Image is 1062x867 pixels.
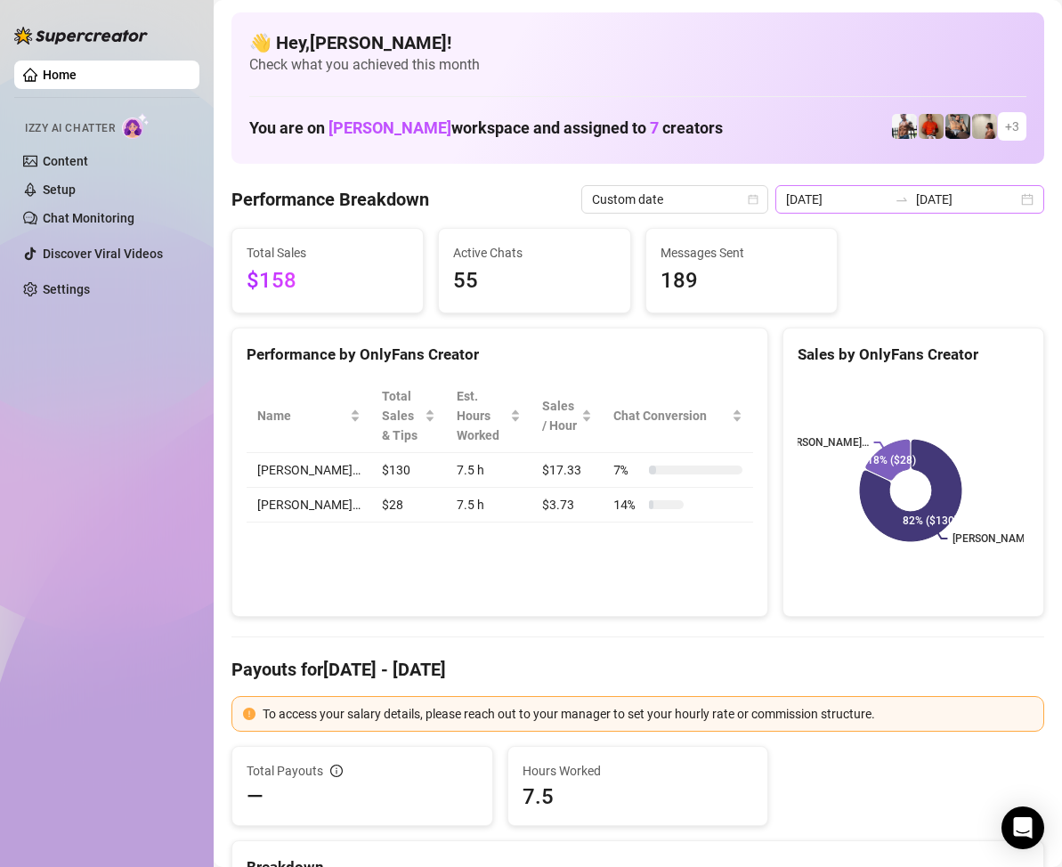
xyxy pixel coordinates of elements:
[453,264,615,298] span: 55
[1001,806,1044,849] div: Open Intercom Messenger
[247,782,263,811] span: —
[892,114,917,139] img: JUSTIN
[916,190,1017,209] input: End date
[43,247,163,261] a: Discover Viral Videos
[661,243,823,263] span: Messages Sent
[895,192,909,207] span: to
[43,154,88,168] a: Content
[613,460,642,480] span: 7 %
[247,488,371,523] td: [PERSON_NAME]…
[748,194,758,205] span: calendar
[43,211,134,225] a: Chat Monitoring
[247,264,409,298] span: $158
[592,186,758,213] span: Custom date
[531,379,604,453] th: Sales / Hour
[247,343,753,367] div: Performance by OnlyFans Creator
[371,488,446,523] td: $28
[371,453,446,488] td: $130
[14,27,148,45] img: logo-BBDzfeDw.svg
[523,761,754,781] span: Hours Worked
[531,488,604,523] td: $3.73
[25,120,115,137] span: Izzy AI Chatter
[603,379,753,453] th: Chat Conversion
[780,436,869,449] text: [PERSON_NAME]…
[263,704,1033,724] div: To access your salary details, please reach out to your manager to set your hourly rate or commis...
[945,114,970,139] img: George
[249,55,1026,75] span: Check what you achieved this month
[953,532,1042,545] text: [PERSON_NAME]…
[446,488,531,523] td: 7.5 h
[231,657,1044,682] h4: Payouts for [DATE] - [DATE]
[330,765,343,777] span: info-circle
[43,182,76,197] a: Setup
[453,243,615,263] span: Active Chats
[257,406,346,425] span: Name
[972,114,997,139] img: Ralphy
[249,118,723,138] h1: You are on workspace and assigned to creators
[43,68,77,82] a: Home
[231,187,429,212] h4: Performance Breakdown
[919,114,944,139] img: Justin
[249,30,1026,55] h4: 👋 Hey, [PERSON_NAME] !
[446,453,531,488] td: 7.5 h
[247,453,371,488] td: [PERSON_NAME]…
[661,264,823,298] span: 189
[650,118,659,137] span: 7
[1005,117,1019,136] span: + 3
[243,708,255,720] span: exclamation-circle
[523,782,754,811] span: 7.5
[382,386,421,445] span: Total Sales & Tips
[371,379,446,453] th: Total Sales & Tips
[798,343,1029,367] div: Sales by OnlyFans Creator
[613,406,728,425] span: Chat Conversion
[247,379,371,453] th: Name
[457,386,506,445] div: Est. Hours Worked
[542,396,579,435] span: Sales / Hour
[328,118,451,137] span: [PERSON_NAME]
[247,243,409,263] span: Total Sales
[786,190,888,209] input: Start date
[247,761,323,781] span: Total Payouts
[122,113,150,139] img: AI Chatter
[613,495,642,515] span: 14 %
[531,453,604,488] td: $17.33
[43,282,90,296] a: Settings
[895,192,909,207] span: swap-right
